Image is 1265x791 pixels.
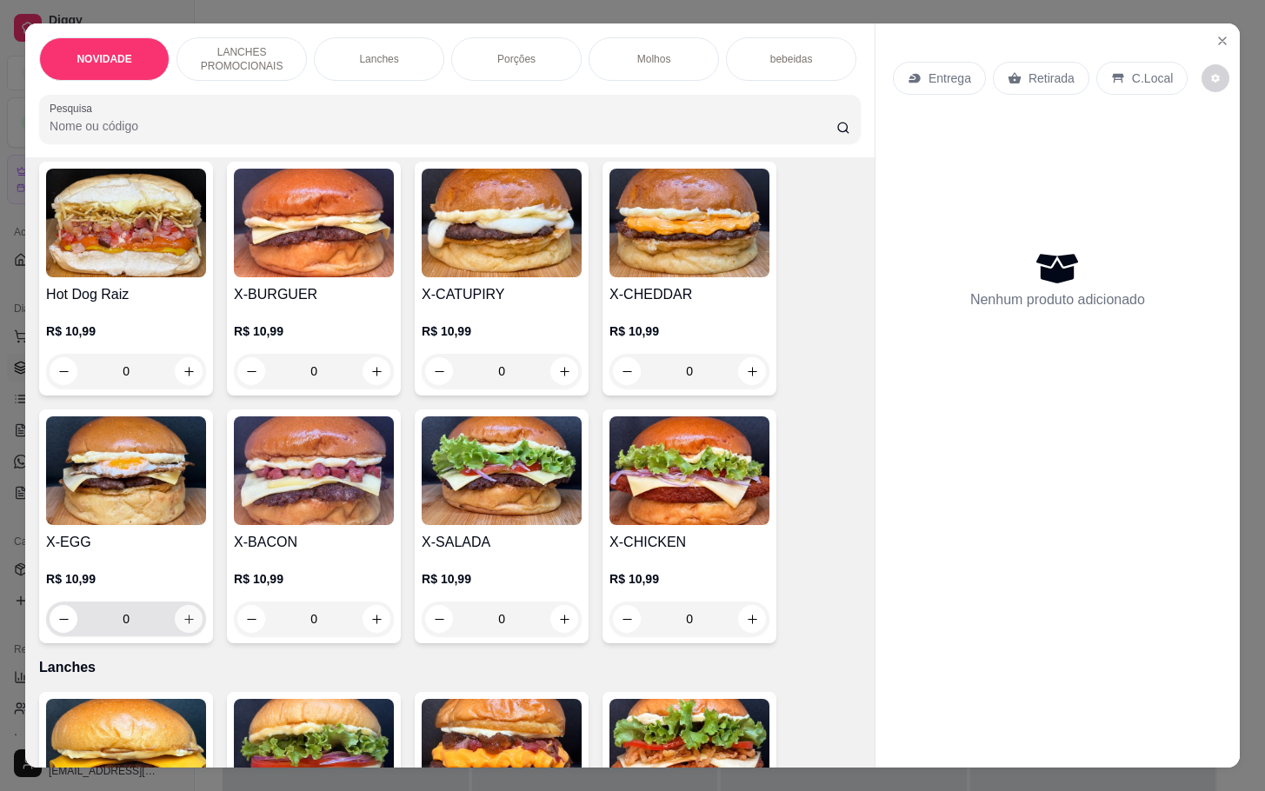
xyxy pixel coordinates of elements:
[237,357,265,385] button: decrease-product-quantity
[422,570,582,588] p: R$ 10,99
[359,52,398,66] p: Lanches
[609,532,769,553] h4: X-CHICKEN
[637,52,671,66] p: Molhos
[234,284,394,305] h4: X-BURGUER
[234,532,394,553] h4: X-BACON
[234,169,394,277] img: product-image
[609,322,769,340] p: R$ 10,99
[50,605,77,633] button: decrease-product-quantity
[77,52,131,66] p: NOVIDADE
[609,570,769,588] p: R$ 10,99
[46,570,206,588] p: R$ 10,99
[46,284,206,305] h4: Hot Dog Raiz
[234,570,394,588] p: R$ 10,99
[609,416,769,525] img: product-image
[39,657,861,678] p: Lanches
[550,357,578,385] button: increase-product-quantity
[929,70,971,87] p: Entrega
[422,284,582,305] h4: X-CATUPIRY
[609,169,769,277] img: product-image
[46,169,206,277] img: product-image
[1208,27,1236,55] button: Close
[46,532,206,553] h4: X-EGG
[422,416,582,525] img: product-image
[234,416,394,525] img: product-image
[425,605,453,633] button: decrease-product-quantity
[237,605,265,633] button: decrease-product-quantity
[50,357,77,385] button: decrease-product-quantity
[738,357,766,385] button: increase-product-quantity
[1202,64,1229,92] button: decrease-product-quantity
[1132,70,1173,87] p: C.Local
[497,52,536,66] p: Porções
[46,416,206,525] img: product-image
[1029,70,1075,87] p: Retirada
[234,322,394,340] p: R$ 10,99
[970,289,1145,310] p: Nenhum produto adicionado
[363,605,390,633] button: increase-product-quantity
[425,357,453,385] button: decrease-product-quantity
[550,605,578,633] button: increase-product-quantity
[422,169,582,277] img: product-image
[613,605,641,633] button: decrease-product-quantity
[363,357,390,385] button: increase-product-quantity
[422,322,582,340] p: R$ 10,99
[609,284,769,305] h4: X-CHEDDAR
[613,357,641,385] button: decrease-product-quantity
[191,45,292,73] p: LANCHES PROMOCIONAIS
[175,357,203,385] button: increase-product-quantity
[422,532,582,553] h4: X-SALADA
[50,117,836,135] input: Pesquisa
[46,322,206,340] p: R$ 10,99
[770,52,813,66] p: bebeidas
[738,605,766,633] button: increase-product-quantity
[50,101,98,116] label: Pesquisa
[175,605,203,633] button: increase-product-quantity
